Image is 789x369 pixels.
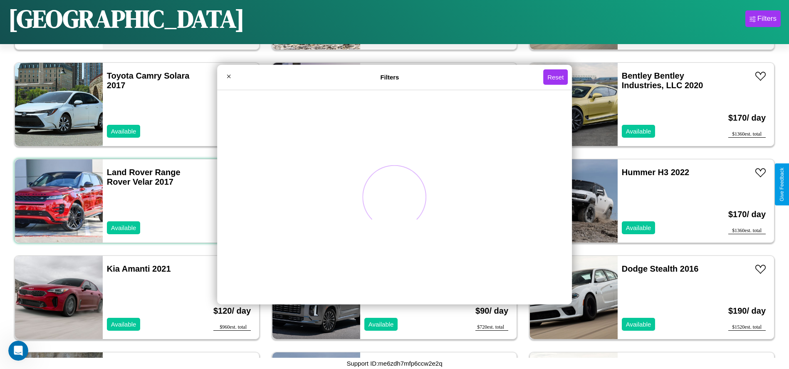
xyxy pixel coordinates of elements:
div: $ 960 est. total [213,324,251,331]
a: Land Rover Range Rover Velar 2017 [107,168,181,186]
a: Bentley Bentley Industries, LLC 2020 [622,71,703,90]
h3: $ 170 / day [728,201,766,228]
p: Available [369,319,394,330]
div: Filters [757,15,777,23]
p: Available [626,222,651,233]
p: Available [626,126,651,137]
p: Available [111,222,136,233]
button: Filters [745,10,781,27]
a: Dodge Stealth 2016 [622,264,699,273]
h4: Filters [236,74,543,81]
p: Support ID: me6zdh7mfp6ccw2e2q [346,358,442,369]
div: Give Feedback [779,168,785,201]
p: Available [111,319,136,330]
h3: $ 90 / day [475,298,508,324]
h3: $ 190 / day [728,298,766,324]
p: Available [111,126,136,137]
a: Hummer H3 2022 [622,168,689,177]
div: $ 1360 est. total [728,131,766,138]
div: $ 1360 est. total [728,228,766,234]
h3: $ 170 / day [728,105,766,131]
button: Reset [543,69,568,85]
a: Toyota Camry Solara 2017 [107,71,190,90]
h1: [GEOGRAPHIC_DATA] [8,2,245,36]
a: Kia Amanti 2021 [107,264,171,273]
iframe: Intercom live chat [8,341,28,361]
p: Available [626,319,651,330]
h3: $ 120 / day [213,298,251,324]
div: $ 720 est. total [475,324,508,331]
div: $ 1520 est. total [728,324,766,331]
